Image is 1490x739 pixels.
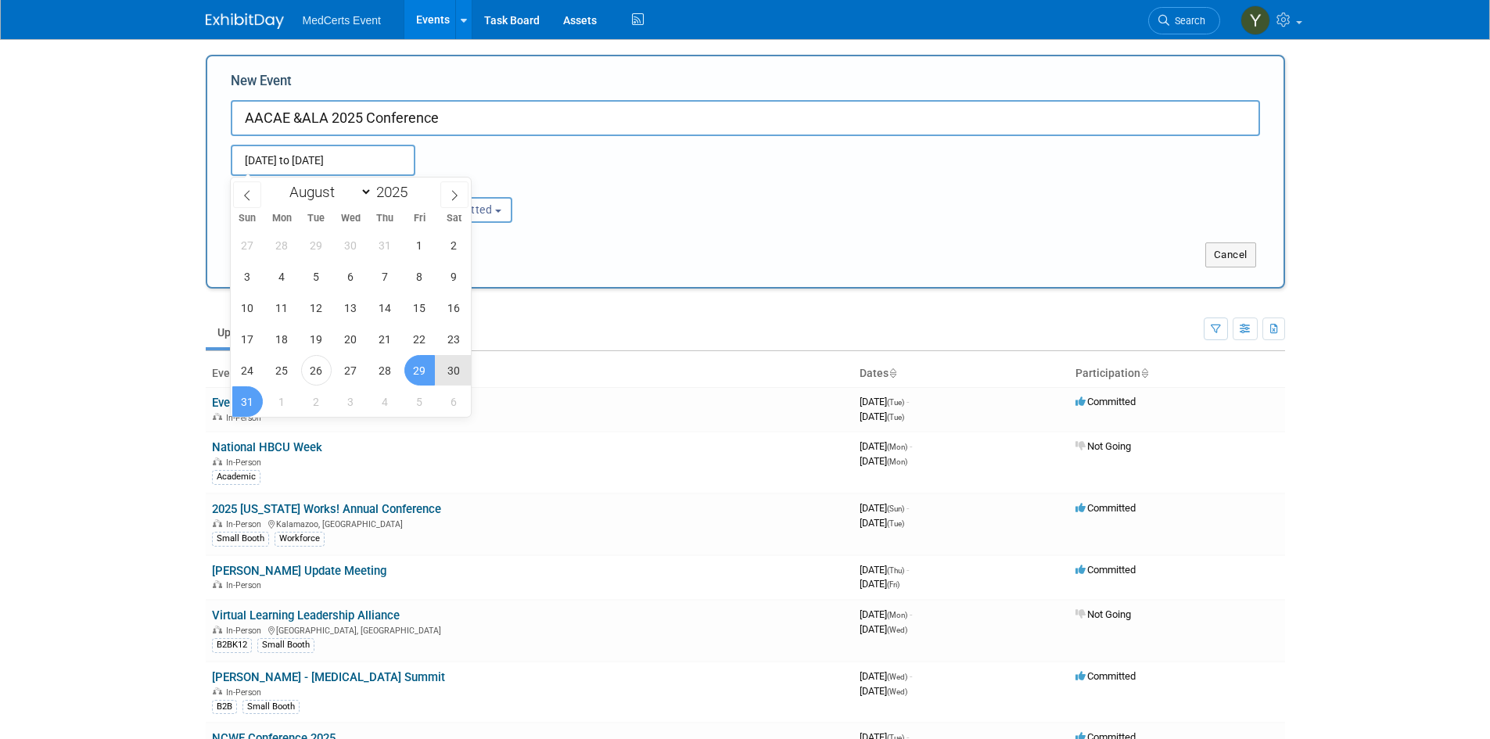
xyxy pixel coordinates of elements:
div: Kalamazoo, [GEOGRAPHIC_DATA] [212,517,847,529]
div: Participation: [406,176,558,196]
span: (Wed) [887,673,907,681]
span: [DATE] [860,517,904,529]
span: In-Person [226,457,266,468]
span: August 14, 2025 [370,292,400,323]
span: September 6, 2025 [439,386,469,417]
div: [GEOGRAPHIC_DATA], [GEOGRAPHIC_DATA] [212,623,847,636]
span: August 22, 2025 [404,324,435,354]
span: [DATE] [860,623,907,635]
a: Sort by Participation Type [1140,367,1148,379]
a: Upcoming21 [206,317,297,347]
span: (Sun) [887,504,904,513]
span: August 16, 2025 [439,292,469,323]
span: Fri [402,213,436,224]
div: Small Booth [242,700,300,714]
span: [DATE] [860,502,909,514]
span: [DATE] [860,608,912,620]
span: August 6, 2025 [336,261,366,292]
span: [DATE] [860,578,899,590]
a: National HBCU Week [212,440,322,454]
span: August 18, 2025 [267,324,297,354]
span: (Tue) [887,413,904,422]
span: August 20, 2025 [336,324,366,354]
span: August 27, 2025 [336,355,366,386]
div: B2BK12 [212,638,252,652]
span: August 9, 2025 [439,261,469,292]
span: Committed [1075,670,1136,682]
div: Academic [212,470,260,484]
a: Virtual Learning Leadership Alliance [212,608,400,622]
span: August 17, 2025 [232,324,263,354]
div: Attendance / Format: [231,176,382,196]
span: Committed [1075,396,1136,407]
span: September 1, 2025 [267,386,297,417]
span: Not Going [1075,440,1131,452]
span: Sun [231,213,265,224]
span: August 26, 2025 [301,355,332,386]
span: - [910,440,912,452]
span: (Wed) [887,626,907,634]
span: In-Person [226,687,266,698]
span: [DATE] [860,564,909,576]
span: In-Person [226,519,266,529]
span: - [907,564,909,576]
label: New Event [231,72,292,96]
span: August 3, 2025 [232,261,263,292]
th: Event [206,361,853,387]
span: August 30, 2025 [439,355,469,386]
img: In-Person Event [213,457,222,465]
span: Sat [436,213,471,224]
span: In-Person [226,580,266,590]
select: Month [282,182,372,202]
span: August 11, 2025 [267,292,297,323]
span: August 28, 2025 [370,355,400,386]
span: - [910,608,912,620]
a: [PERSON_NAME] - [MEDICAL_DATA] Summit [212,670,445,684]
span: August 1, 2025 [404,230,435,260]
span: July 27, 2025 [232,230,263,260]
span: [DATE] [860,685,907,697]
span: September 5, 2025 [404,386,435,417]
span: August 7, 2025 [370,261,400,292]
span: August 15, 2025 [404,292,435,323]
img: In-Person Event [213,626,222,633]
button: Cancel [1205,242,1256,267]
span: (Wed) [887,687,907,696]
th: Participation [1069,361,1285,387]
span: [DATE] [860,440,912,452]
span: (Fri) [887,580,899,589]
span: August 10, 2025 [232,292,263,323]
a: Event Booth Materials [212,396,325,410]
span: July 28, 2025 [267,230,297,260]
span: September 2, 2025 [301,386,332,417]
span: MedCerts Event [303,14,381,27]
img: Yenexis Quintana [1240,5,1270,35]
span: (Mon) [887,443,907,451]
span: August 4, 2025 [267,261,297,292]
span: [DATE] [860,411,904,422]
img: ExhibitDay [206,13,284,29]
span: July 29, 2025 [301,230,332,260]
span: Search [1169,15,1205,27]
span: August 19, 2025 [301,324,332,354]
img: In-Person Event [213,687,222,695]
span: Not Going [1075,608,1131,620]
span: - [907,396,909,407]
span: [DATE] [860,396,909,407]
span: August 13, 2025 [336,292,366,323]
span: August 31, 2025 [232,386,263,417]
span: In-Person [226,413,266,423]
span: [DATE] [860,455,907,467]
span: August 29, 2025 [404,355,435,386]
span: Committed [1075,502,1136,514]
a: [PERSON_NAME] Update Meeting [212,564,386,578]
span: August 2, 2025 [439,230,469,260]
span: (Mon) [887,611,907,619]
span: In-Person [226,626,266,636]
div: B2B [212,700,237,714]
img: In-Person Event [213,413,222,421]
a: Sort by Start Date [889,367,896,379]
div: Small Booth [257,638,314,652]
span: (Tue) [887,519,904,528]
input: Start Date - End Date [231,145,415,176]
